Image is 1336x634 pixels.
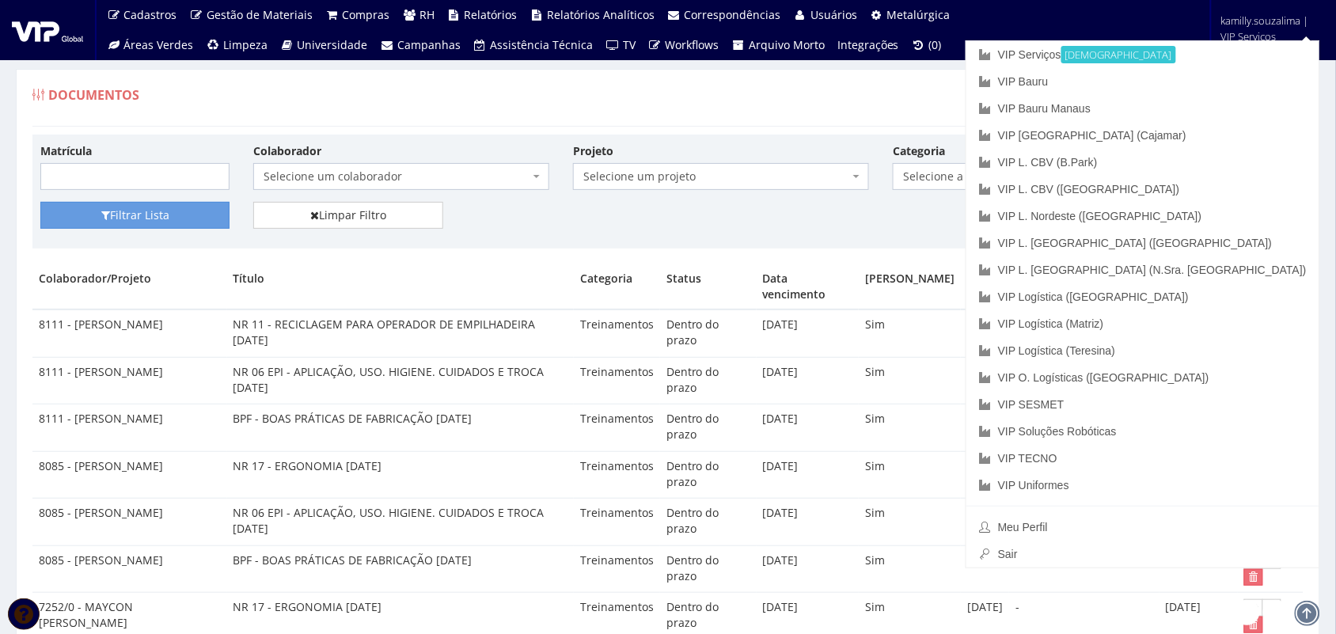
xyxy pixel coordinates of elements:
td: Sim [859,545,961,593]
span: Campanhas [397,37,461,52]
td: BPF - BOAS PRÁTICAS DE FABRICAÇÃO [DATE] [227,404,574,452]
a: Universidade [274,30,374,60]
a: VIP L. CBV ([GEOGRAPHIC_DATA]) [966,176,1319,203]
th: Categoria [574,264,660,309]
a: VIP Bauru Manaus [966,95,1319,122]
a: Workflows [642,30,726,60]
span: Integrações [837,37,899,52]
td: Dentro do prazo [660,309,757,357]
a: Campanhas [374,30,468,60]
a: VIP L. [GEOGRAPHIC_DATA] (N.Sra. [GEOGRAPHIC_DATA]) [966,256,1319,283]
span: Limpeza [223,37,268,52]
td: NR 06 EPI - APLICAÇÃO, USO. HIGIENE. CUIDADOS E TROCA [DATE] [227,499,574,546]
td: [DATE] [961,404,1009,452]
th: Data vencimento [757,264,860,309]
span: Arquivo Morto [749,37,825,52]
a: VIP Serviços[DEMOGRAPHIC_DATA] [966,41,1319,68]
span: Selecione um colaborador [264,169,529,184]
td: 8111 - [PERSON_NAME] [32,357,227,404]
td: NR 17 - ERGONOMIA [DATE] [227,451,574,499]
td: Sim [859,404,961,452]
a: Limpar Filtro [253,202,442,229]
td: Treinamentos [574,309,660,357]
span: Documentos [48,86,139,104]
td: [DATE] [757,357,860,404]
a: VIP Soluções Robóticas [966,418,1319,445]
label: Projeto [573,143,613,159]
td: BPF - BOAS PRÁTICAS DE FABRICAÇÃO [DATE] [227,545,574,593]
a: VIP L. CBV (B.Park) [966,149,1319,176]
span: TV [623,37,636,52]
a: Sair [966,541,1319,568]
span: Selecione a categoria [903,169,1062,184]
a: VIP Logística (Teresina) [966,337,1319,364]
td: Sim [859,309,961,357]
td: Treinamentos [574,499,660,546]
label: Colaborador [253,143,321,159]
a: Limpeza [200,30,275,60]
td: [DATE] [757,499,860,546]
td: [DATE] [757,404,860,452]
td: 8111 - [PERSON_NAME] [32,404,227,452]
a: Meu Perfil [966,514,1319,541]
td: [DATE] [757,309,860,357]
span: Correspondências [685,7,781,22]
span: Workflows [666,37,719,52]
td: 8085 - [PERSON_NAME] [32,545,227,593]
td: Treinamentos [574,451,660,499]
a: (0) [905,30,948,60]
td: [DATE] [961,545,1009,593]
td: Sim [859,451,961,499]
a: Assistência Técnica [467,30,600,60]
td: Dentro do prazo [660,404,757,452]
th: [PERSON_NAME] [859,264,961,309]
span: Universidade [298,37,368,52]
span: Áreas Verdes [124,37,194,52]
label: Categoria [893,143,945,159]
span: RH [419,7,435,22]
span: Selecione um colaborador [253,163,549,190]
td: Treinamentos [574,404,660,452]
th: Data [961,264,1009,309]
label: Matrícula [40,143,92,159]
a: Integrações [831,30,905,60]
td: Sim [859,357,961,404]
td: Treinamentos [574,545,660,593]
td: NR 06 EPI - APLICAÇÃO, USO. HIGIENE. CUIDADOS E TROCA [DATE] [227,357,574,404]
td: [DATE] [961,499,1009,546]
td: 8085 - [PERSON_NAME] [32,451,227,499]
a: VIP SESMET [966,391,1319,418]
td: Dentro do prazo [660,499,757,546]
td: Sim [859,499,961,546]
a: VIP Logística (Matriz) [966,310,1319,337]
td: [DATE] [757,451,860,499]
td: [DATE] [961,451,1009,499]
td: Dentro do prazo [660,357,757,404]
span: Selecione um projeto [573,163,869,190]
th: Título [227,264,574,309]
a: VIP [GEOGRAPHIC_DATA] (Cajamar) [966,122,1319,149]
td: NR 11 - RECICLAGEM PARA OPERADOR DE EMPILHADEIRA [DATE] [227,309,574,357]
span: Gestão de Materiais [207,7,313,22]
td: 8085 - [PERSON_NAME] [32,499,227,546]
span: Compras [343,7,390,22]
th: Status [660,264,757,309]
button: Filtrar Lista [40,202,230,229]
span: (0) [929,37,942,52]
a: Arquivo Morto [726,30,832,60]
td: Dentro do prazo [660,451,757,499]
span: Assistência Técnica [491,37,594,52]
small: [DEMOGRAPHIC_DATA] [1061,46,1176,63]
a: VIP TECNO [966,445,1319,472]
span: Metalúrgica [887,7,951,22]
td: [DATE] [1160,545,1238,593]
td: 8111 - [PERSON_NAME] [32,309,227,357]
span: Relatórios Analíticos [547,7,655,22]
td: [DATE] [961,357,1009,404]
td: Dentro do prazo [660,545,757,593]
a: VIP O. Logísticas ([GEOGRAPHIC_DATA]) [966,364,1319,391]
span: Usuários [810,7,857,22]
a: VIP Uniformes [966,472,1319,499]
td: [DATE] [757,545,860,593]
td: Treinamentos [574,357,660,404]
